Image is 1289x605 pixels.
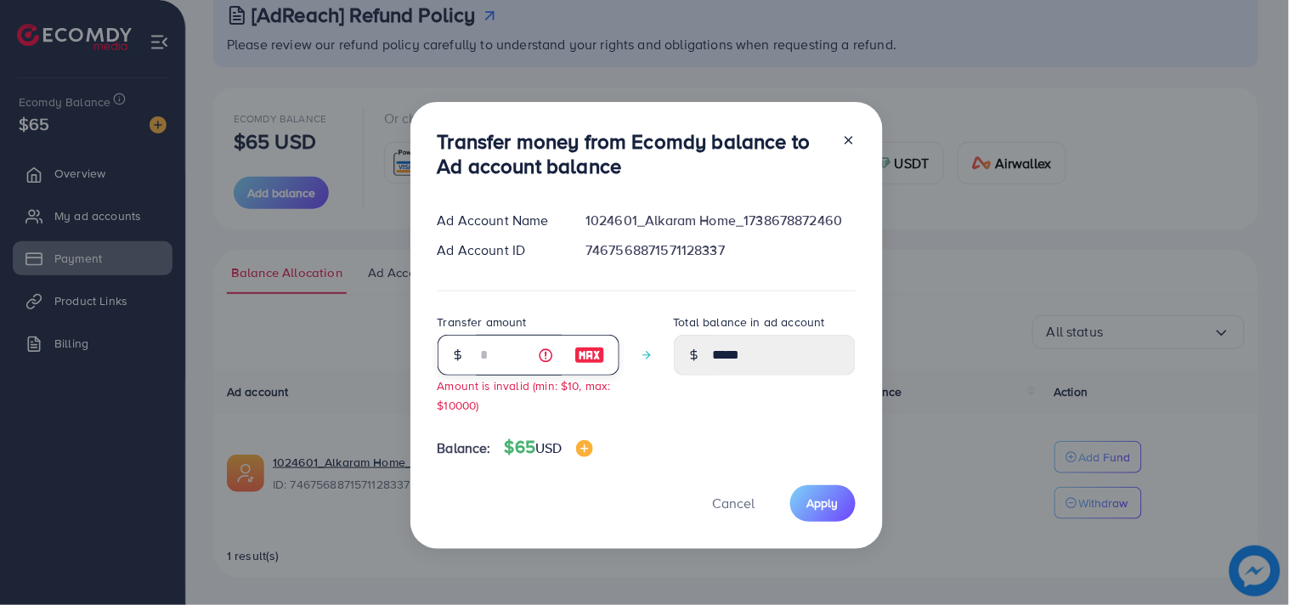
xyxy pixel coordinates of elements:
[505,437,593,458] h4: $65
[424,211,573,230] div: Ad Account Name
[438,377,611,413] small: Amount is invalid (min: $10, max: $10000)
[438,129,828,178] h3: Transfer money from Ecomdy balance to Ad account balance
[438,314,527,331] label: Transfer amount
[807,495,839,512] span: Apply
[790,485,856,522] button: Apply
[674,314,825,331] label: Total balance in ad account
[572,240,868,260] div: 7467568871571128337
[574,345,605,365] img: image
[535,438,562,457] span: USD
[692,485,777,522] button: Cancel
[424,240,573,260] div: Ad Account ID
[713,494,755,512] span: Cancel
[438,438,491,458] span: Balance:
[576,440,593,457] img: image
[572,211,868,230] div: 1024601_Alkaram Home_1738678872460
